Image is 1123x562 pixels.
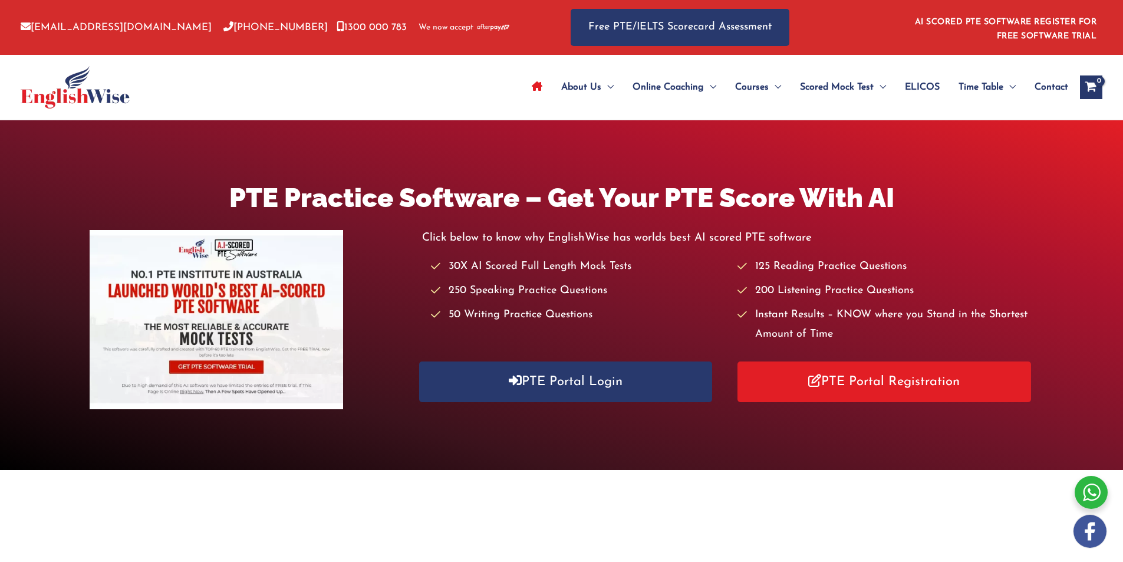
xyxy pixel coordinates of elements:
[477,24,509,31] img: Afterpay-Logo
[874,67,886,108] span: Menu Toggle
[419,22,473,34] span: We now accept
[431,305,726,325] li: 50 Writing Practice Questions
[90,230,343,409] img: pte-institute-main
[1073,515,1106,548] img: white-facebook.png
[522,67,1068,108] nav: Site Navigation: Main Menu
[1035,67,1068,108] span: Contact
[337,22,407,32] a: 1300 000 783
[895,67,949,108] a: ELICOS
[905,67,940,108] span: ELICOS
[735,67,769,108] span: Courses
[552,67,623,108] a: About UsMenu Toggle
[949,67,1025,108] a: Time TableMenu Toggle
[800,67,874,108] span: Scored Mock Test
[769,67,781,108] span: Menu Toggle
[726,67,791,108] a: CoursesMenu Toggle
[623,67,726,108] a: Online CoachingMenu Toggle
[908,8,1102,47] aside: Header Widget 1
[737,361,1031,402] a: PTE Portal Registration
[571,9,789,46] a: Free PTE/IELTS Scorecard Assessment
[737,281,1033,301] li: 200 Listening Practice Questions
[419,361,713,402] a: PTE Portal Login
[422,228,1033,248] p: Click below to know why EnglishWise has worlds best AI scored PTE software
[633,67,704,108] span: Online Coaching
[1025,67,1068,108] a: Contact
[21,22,212,32] a: [EMAIL_ADDRESS][DOMAIN_NAME]
[915,18,1097,41] a: AI SCORED PTE SOFTWARE REGISTER FOR FREE SOFTWARE TRIAL
[21,66,130,109] img: cropped-ew-logo
[90,179,1033,216] h1: PTE Practice Software – Get Your PTE Score With AI
[431,281,726,301] li: 250 Speaking Practice Questions
[601,67,614,108] span: Menu Toggle
[737,305,1033,345] li: Instant Results – KNOW where you Stand in the Shortest Amount of Time
[431,257,726,277] li: 30X AI Scored Full Length Mock Tests
[223,22,328,32] a: [PHONE_NUMBER]
[737,257,1033,277] li: 125 Reading Practice Questions
[1080,75,1102,99] a: View Shopping Cart, empty
[791,67,895,108] a: Scored Mock TestMenu Toggle
[561,67,601,108] span: About Us
[959,67,1003,108] span: Time Table
[1003,67,1016,108] span: Menu Toggle
[704,67,716,108] span: Menu Toggle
